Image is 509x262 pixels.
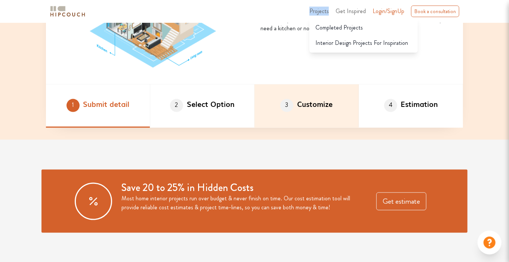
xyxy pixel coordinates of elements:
li: Select Option [150,84,254,128]
button: Get estimate [376,192,426,210]
span: Get Inspired [336,7,366,15]
span: logo-horizontal.svg [49,3,86,20]
span: 2 [170,99,183,112]
span: 4 [384,99,397,112]
div: Book a consultation [411,6,459,17]
span: Completed Projects [315,23,363,32]
li: Submit detail [46,84,150,128]
li: Estimation [359,84,463,128]
span: Interior Design Projects For Inspiration [315,38,408,47]
li: Customize [254,84,359,128]
h3: Save 20 to 25% in Hidden Costs [122,182,354,194]
span: Projects [309,7,329,15]
img: logo-horizontal.svg [49,5,86,18]
span: Login/SignUp [373,7,404,15]
span: 1 [67,99,80,112]
span: 3 [280,99,293,112]
p: Most home interior projects run over budget & never finish on time. Our cost estimation tool will... [122,194,354,212]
